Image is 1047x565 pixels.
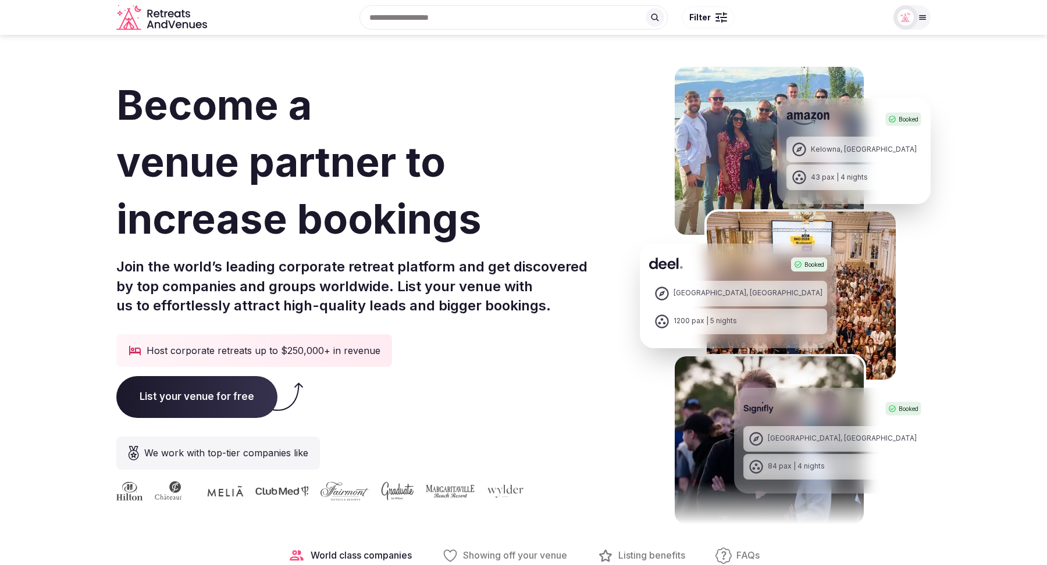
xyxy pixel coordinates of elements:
svg: Retreats and Venues company logo [116,5,209,31]
img: Signifly Portugal Retreat [672,354,866,527]
p: Join the world’s leading corporate retreat platform and get discovered by top companies and group... [116,257,587,316]
button: Filter [682,6,735,28]
div: Booked [791,258,827,271]
div: Host corporate retreats up to $250,000+ in revenue [116,334,392,367]
div: 1200 pax | 5 nights [674,316,737,326]
div: 84 pax | 4 nights [768,462,825,471]
h1: Become a venue partner to increase bookings [116,77,587,248]
span: Filter [689,12,711,23]
div: [GEOGRAPHIC_DATA], [GEOGRAPHIC_DATA] [674,288,822,298]
img: Deel Spain Retreat [704,209,898,382]
div: 43 pax | 4 nights [811,173,868,183]
img: Amazon Kelowna Retreat [672,65,866,237]
span: World class companies [311,549,412,562]
a: List your venue for free [116,391,277,402]
div: Booked [885,112,921,126]
div: Booked [885,402,921,416]
div: [GEOGRAPHIC_DATA], [GEOGRAPHIC_DATA] [768,434,917,444]
span: Showing off your venue [463,549,567,562]
span: FAQs [736,549,760,562]
div: We work with top-tier companies like [116,437,320,470]
div: Kelowna, [GEOGRAPHIC_DATA] [811,145,917,155]
a: Visit the homepage [116,5,209,31]
img: Matt Grant Oakes [898,9,914,26]
span: List your venue for free [116,376,277,418]
span: Listing benefits [618,549,685,562]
